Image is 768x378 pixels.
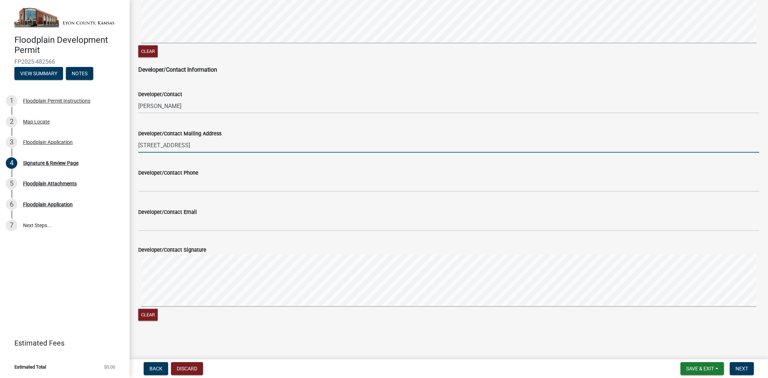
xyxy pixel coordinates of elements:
[104,365,115,369] span: $0.00
[23,202,73,207] div: Floodplain Application
[138,309,158,321] button: Clear
[14,67,63,80] button: View Summary
[23,161,78,166] div: Signature & Review Page
[66,71,93,77] wm-modal-confirm: Notes
[138,92,182,97] label: Developer/Contact
[23,119,50,124] div: Map Locate
[23,98,90,103] div: Floodplain Permit Instructions
[138,248,206,253] label: Developer/Contact Signature
[66,67,93,80] button: Notes
[138,210,197,215] label: Developer/Contact Email
[686,366,714,372] span: Save & Exit
[14,365,46,369] span: Estimated Total
[138,171,198,176] label: Developer/Contact Phone
[6,336,118,350] a: Estimated Fees
[6,136,17,148] div: 3
[14,58,115,65] span: FP2025-482566
[149,366,162,372] span: Back
[681,362,724,375] button: Save & Exit
[6,157,17,169] div: 4
[14,71,63,77] wm-modal-confirm: Summary
[138,131,221,136] label: Developer/Contact Mailing Address
[138,66,217,73] strong: Developer/Contact Information
[14,35,124,56] h4: Floodplain Development Permit
[6,220,17,231] div: 7
[171,362,203,375] button: Discard
[23,181,77,186] div: Floodplain Attachments
[14,8,118,27] img: Lyon County, Kansas
[144,362,168,375] button: Back
[730,362,754,375] button: Next
[6,178,17,189] div: 5
[6,116,17,127] div: 2
[6,95,17,107] div: 1
[23,140,73,145] div: Floodplain Application
[736,366,748,372] span: Next
[138,45,158,57] button: Clear
[6,199,17,210] div: 6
